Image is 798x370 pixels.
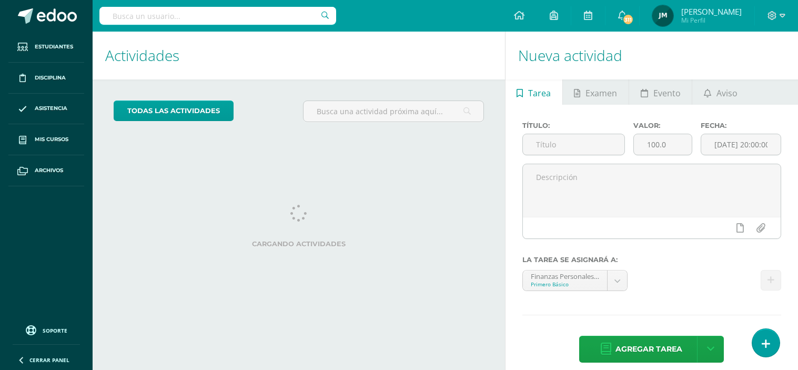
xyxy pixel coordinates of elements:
[652,5,673,26] img: 12b7c84a092dbc0c2c2dfa63a40b0068.png
[35,43,73,51] span: Estudiantes
[629,79,692,105] a: Evento
[29,356,69,364] span: Cerrar panel
[692,79,749,105] a: Aviso
[114,101,234,121] a: todas las Actividades
[114,240,484,248] label: Cargando actividades
[531,271,600,281] div: Finanzas Personales 'U'
[615,336,682,362] span: Agregar tarea
[681,16,742,25] span: Mi Perfil
[531,281,600,288] div: Primero Básico
[716,81,738,106] span: Aviso
[35,104,67,113] span: Asistencia
[701,122,781,129] label: Fecha:
[518,32,785,79] h1: Nueva actividad
[585,81,617,106] span: Examen
[8,63,84,94] a: Disciplina
[99,7,336,25] input: Busca un usuario...
[43,327,67,334] span: Soporte
[523,134,625,155] input: Título
[653,81,681,106] span: Evento
[622,14,634,25] span: 311
[701,134,781,155] input: Fecha de entrega
[8,155,84,186] a: Archivos
[8,124,84,155] a: Mis cursos
[8,32,84,63] a: Estudiantes
[528,81,551,106] span: Tarea
[634,134,691,155] input: Puntos máximos
[35,166,63,175] span: Archivos
[304,101,483,122] input: Busca una actividad próxima aquí...
[633,122,692,129] label: Valor:
[105,32,492,79] h1: Actividades
[506,79,562,105] a: Tarea
[8,94,84,125] a: Asistencia
[13,323,80,337] a: Soporte
[522,256,781,264] label: La tarea se asignará a:
[522,122,625,129] label: Título:
[563,79,629,105] a: Examen
[35,74,66,82] span: Disciplina
[523,271,628,291] a: Finanzas Personales 'U'Primero Básico
[681,6,742,17] span: [PERSON_NAME]
[35,135,68,144] span: Mis cursos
